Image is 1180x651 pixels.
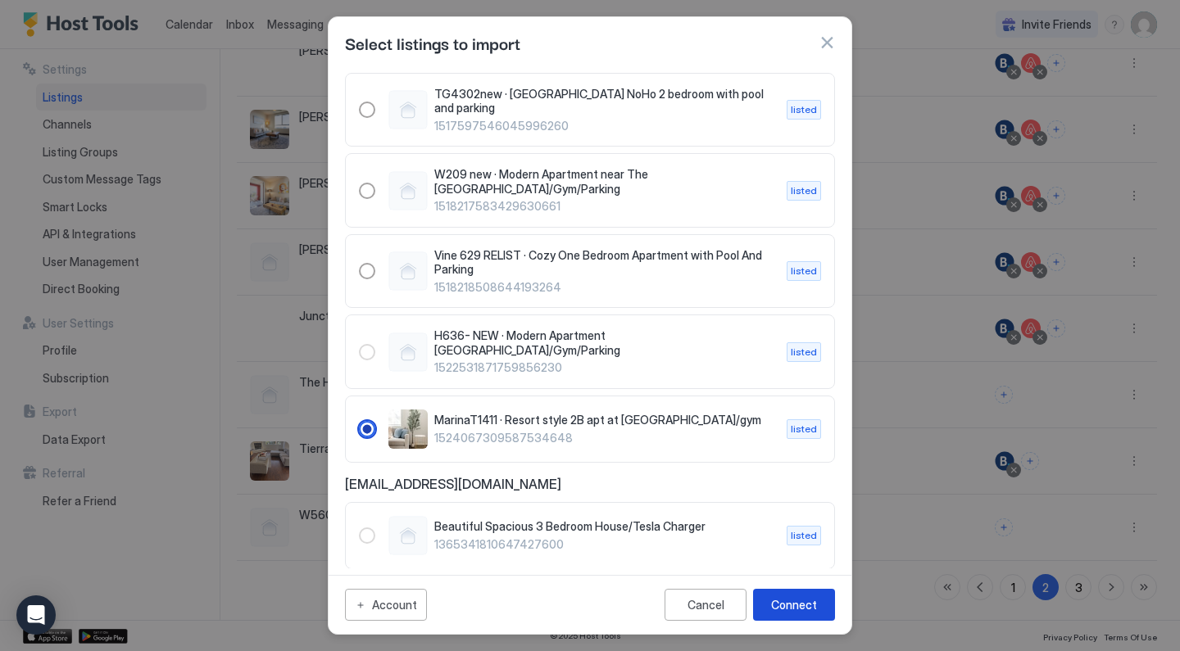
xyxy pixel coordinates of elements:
[359,328,821,375] div: 1522531871759856230
[434,431,774,445] span: 1524067309587534648
[791,345,817,359] span: listed
[359,167,821,214] div: RadioGroup
[359,328,821,375] div: RadioGroup
[434,413,774,427] span: MarinaT1411 · Resort style 2B apt at [GEOGRAPHIC_DATA]/gym
[791,264,817,278] span: listed
[359,248,821,295] div: 1518218508644193264
[665,589,747,621] button: Cancel
[791,183,817,198] span: listed
[359,516,821,555] div: RadioGroup
[434,199,774,214] span: 1518217583429630661
[771,596,817,613] div: Connect
[388,409,428,449] div: listing image
[434,360,774,375] span: 1522531871759856230
[434,119,774,133] span: 1517597546045996260
[359,87,821,133] div: 1517597546045996260
[359,87,821,133] div: RadioGroup
[345,476,835,492] span: [EMAIL_ADDRESS][DOMAIN_NAME]
[359,167,821,214] div: 1518217583429630661
[434,167,774,196] span: W209 new · Modern Apartment near The [GEOGRAPHIC_DATA]/Gym/Parking
[345,589,427,621] button: Account
[434,87,774,115] span: TG4302new · [GEOGRAPHIC_DATA] NoHo 2 bedroom with pool and parking
[434,328,774,357] span: H636- NEW · Modern Apartment [GEOGRAPHIC_DATA]/Gym/Parking
[359,516,821,555] div: 1365341810647427600
[16,595,56,635] div: Open Intercom Messenger
[372,596,417,613] div: Account
[434,519,774,534] span: Beautiful Spacious 3 Bedroom House/Tesla Charger
[434,248,774,277] span: Vine 629 RELIST · Cozy One Bedroom Apartment with Pool And Parking
[791,422,817,436] span: listed
[791,102,817,117] span: listed
[434,537,774,552] span: 1365341810647427600
[345,30,520,55] span: Select listings to import
[359,248,821,295] div: RadioGroup
[359,409,821,449] div: RadioGroup
[434,280,774,295] span: 1518218508644193264
[688,598,724,612] div: Cancel
[753,589,835,621] button: Connect
[791,528,817,543] span: listed
[359,409,821,449] div: 1524067309587534648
